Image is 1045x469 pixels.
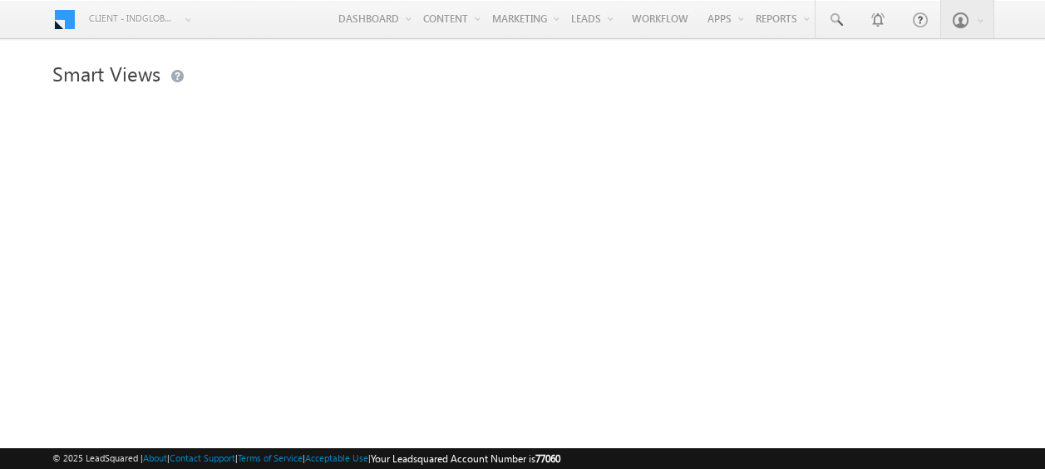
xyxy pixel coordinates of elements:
[170,452,235,463] a: Contact Support
[52,451,560,467] span: © 2025 LeadSquared | | | | |
[535,452,560,465] span: 77060
[305,452,368,463] a: Acceptable Use
[89,10,176,27] span: Client - indglobal1 (77060)
[371,452,560,465] span: Your Leadsquared Account Number is
[143,452,167,463] a: About
[52,60,160,86] span: Smart Views
[238,452,303,463] a: Terms of Service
